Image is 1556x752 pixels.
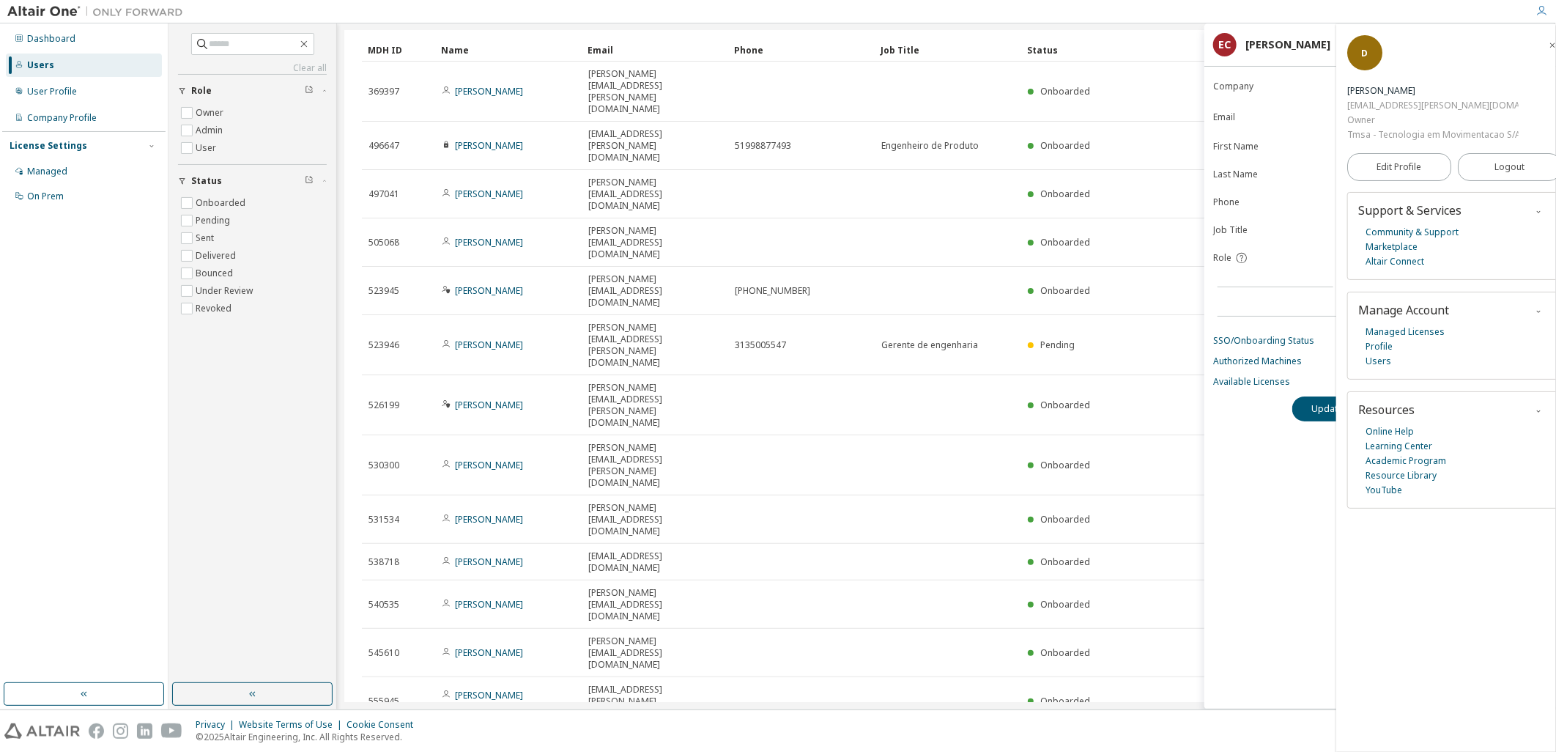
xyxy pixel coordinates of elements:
[1213,252,1231,264] span: Role
[1040,236,1090,248] span: Onboarded
[191,85,212,97] span: Role
[588,177,722,212] span: [PERSON_NAME][EMAIL_ADDRESS][DOMAIN_NAME]
[368,556,399,568] span: 538718
[368,237,399,248] span: 505068
[305,85,314,97] span: Clear filter
[735,140,791,152] span: 51998877493
[455,284,523,297] a: [PERSON_NAME]
[1347,98,1519,113] div: [EMAIL_ADDRESS][PERSON_NAME][DOMAIN_NAME]
[1027,38,1448,62] div: Status
[1213,169,1346,180] label: Last Name
[1213,81,1346,92] label: Company
[1358,202,1461,218] span: Support & Services
[196,139,219,157] label: User
[442,689,523,713] a: [PERSON_NAME] [PERSON_NAME]
[1366,225,1459,240] a: Community & Support
[1213,33,1237,56] div: EC
[588,550,722,574] span: [EMAIL_ADDRESS][DOMAIN_NAME]
[368,514,399,526] span: 531534
[1347,153,1451,181] a: Edit Profile
[588,635,722,671] span: [PERSON_NAME][EMAIL_ADDRESS][DOMAIN_NAME]
[1347,84,1519,98] div: Diego Dalpiaz
[881,38,1015,62] div: Job Title
[1366,339,1393,354] a: Profile
[881,140,979,152] span: Engenheiro de Produto
[455,598,523,611] a: [PERSON_NAME]
[27,112,97,124] div: Company Profile
[368,38,429,62] div: MDH ID
[1040,188,1090,200] span: Onboarded
[368,285,399,297] span: 523945
[1494,160,1524,174] span: Logout
[1366,354,1391,369] a: Users
[368,460,399,471] span: 530300
[27,86,77,97] div: User Profile
[588,225,722,260] span: [PERSON_NAME][EMAIL_ADDRESS][DOMAIN_NAME]
[588,442,722,489] span: [PERSON_NAME][EMAIL_ADDRESS][PERSON_NAME][DOMAIN_NAME]
[1213,141,1346,152] label: First Name
[1040,513,1090,526] span: Onboarded
[455,85,523,97] a: [PERSON_NAME]
[196,122,226,139] label: Admin
[191,175,222,187] span: Status
[368,188,399,200] span: 497041
[1213,376,1547,388] a: Available Licenses
[455,556,523,568] a: [PERSON_NAME]
[1040,556,1090,568] span: Onboarded
[113,723,128,739] img: instagram.svg
[455,399,523,411] a: [PERSON_NAME]
[27,166,67,177] div: Managed
[588,684,722,719] span: [EMAIL_ADDRESS][PERSON_NAME][DOMAIN_NAME]
[1040,139,1090,152] span: Onboarded
[1040,399,1090,411] span: Onboarded
[368,140,399,152] span: 496647
[588,273,722,309] span: [PERSON_NAME][EMAIL_ADDRESS][DOMAIN_NAME]
[1366,483,1402,498] a: YouTube
[1213,335,1547,347] a: SSO/Onboarding Status
[368,339,399,351] span: 523946
[1347,128,1519,142] div: Tmsa - Tecnologia em Movimentacao S/A
[178,62,327,74] a: Clear all
[27,59,54,71] div: Users
[1366,254,1424,269] a: Altair Connect
[455,459,523,471] a: [PERSON_NAME]
[1366,240,1418,254] a: Marketplace
[7,4,190,19] img: Altair One
[1347,113,1519,128] div: Owner
[368,696,399,707] span: 555945
[239,719,347,731] div: Website Terms of Use
[1292,397,1363,421] button: Update
[368,647,399,659] span: 545610
[734,38,869,62] div: Phone
[1366,424,1414,439] a: Online Help
[196,282,256,300] label: Under Review
[1040,339,1075,351] span: Pending
[1213,111,1346,123] label: Email
[455,339,523,351] a: [PERSON_NAME]
[1377,161,1421,173] span: Edit Profile
[196,719,239,731] div: Privacy
[196,229,217,247] label: Sent
[588,38,722,62] div: Email
[196,194,248,212] label: Onboarded
[735,339,786,351] span: 3135005547
[455,646,523,659] a: [PERSON_NAME]
[347,719,422,731] div: Cookie Consent
[196,300,234,317] label: Revoked
[455,236,523,248] a: [PERSON_NAME]
[196,104,226,122] label: Owner
[89,723,104,739] img: facebook.svg
[1358,302,1449,318] span: Manage Account
[178,165,327,197] button: Status
[368,399,399,411] span: 526199
[1366,468,1437,483] a: Resource Library
[1040,598,1090,611] span: Onboarded
[1040,646,1090,659] span: Onboarded
[1040,85,1090,97] span: Onboarded
[27,33,75,45] div: Dashboard
[161,723,182,739] img: youtube.svg
[1366,454,1446,468] a: Academic Program
[27,191,64,202] div: On Prem
[588,382,722,429] span: [PERSON_NAME][EMAIL_ADDRESS][PERSON_NAME][DOMAIN_NAME]
[4,723,80,739] img: altair_logo.svg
